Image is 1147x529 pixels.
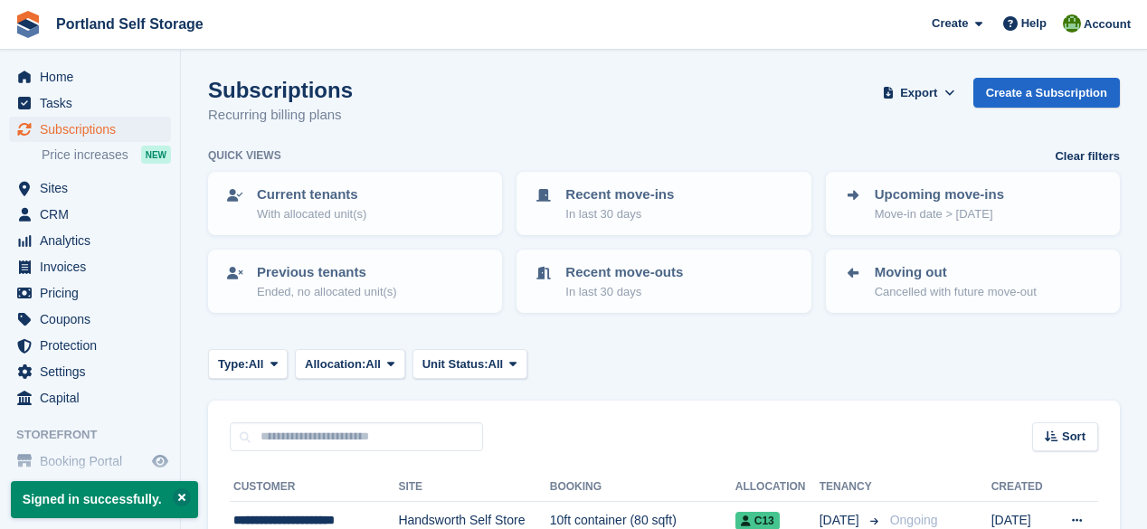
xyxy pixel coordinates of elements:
[42,145,171,165] a: Price increases NEW
[257,283,397,301] p: Ended, no allocated unit(s)
[565,283,683,301] p: In last 30 days
[40,333,148,358] span: Protection
[40,90,148,116] span: Tasks
[257,262,397,283] p: Previous tenants
[9,175,171,201] a: menu
[9,307,171,332] a: menu
[1021,14,1047,33] span: Help
[9,449,171,474] a: menu
[40,175,148,201] span: Sites
[49,9,211,39] a: Portland Self Storage
[565,205,674,223] p: In last 30 days
[1063,14,1081,33] img: Sue Wolfendale
[875,184,1004,205] p: Upcoming move-ins
[257,184,366,205] p: Current tenants
[900,84,937,102] span: Export
[40,280,148,306] span: Pricing
[16,426,180,444] span: Storefront
[40,228,148,253] span: Analytics
[412,349,527,379] button: Unit Status: All
[9,202,171,227] a: menu
[1062,428,1085,446] span: Sort
[249,355,264,373] span: All
[11,481,198,518] p: Signed in successfully.
[365,355,381,373] span: All
[828,174,1118,233] a: Upcoming move-ins Move-in date > [DATE]
[9,333,171,358] a: menu
[9,228,171,253] a: menu
[40,202,148,227] span: CRM
[9,117,171,142] a: menu
[210,174,500,233] a: Current tenants With allocated unit(s)
[40,449,148,474] span: Booking Portal
[422,355,488,373] span: Unit Status:
[40,359,148,384] span: Settings
[40,117,148,142] span: Subscriptions
[9,90,171,116] a: menu
[890,513,938,527] span: Ongoing
[875,262,1037,283] p: Moving out
[973,78,1120,108] a: Create a Subscription
[735,473,820,502] th: Allocation
[9,64,171,90] a: menu
[208,349,288,379] button: Type: All
[518,174,809,233] a: Recent move-ins In last 30 days
[828,251,1118,311] a: Moving out Cancelled with future move-out
[305,355,365,373] span: Allocation:
[820,473,883,502] th: Tenancy
[40,254,148,279] span: Invoices
[1055,147,1120,165] a: Clear filters
[398,473,549,502] th: Site
[141,146,171,164] div: NEW
[550,473,735,502] th: Booking
[149,450,171,472] a: Preview store
[257,205,366,223] p: With allocated unit(s)
[932,14,968,33] span: Create
[488,355,504,373] span: All
[208,78,353,102] h1: Subscriptions
[565,262,683,283] p: Recent move-outs
[875,205,1004,223] p: Move-in date > [DATE]
[9,385,171,411] a: menu
[991,473,1053,502] th: Created
[565,184,674,205] p: Recent move-ins
[295,349,405,379] button: Allocation: All
[879,78,959,108] button: Export
[14,11,42,38] img: stora-icon-8386f47178a22dfd0bd8f6a31ec36ba5ce8667c1dd55bd0f319d3a0aa187defe.svg
[875,283,1037,301] p: Cancelled with future move-out
[40,64,148,90] span: Home
[9,254,171,279] a: menu
[1084,15,1131,33] span: Account
[208,147,281,164] h6: Quick views
[208,105,353,126] p: Recurring billing plans
[518,251,809,311] a: Recent move-outs In last 30 days
[9,359,171,384] a: menu
[9,280,171,306] a: menu
[230,473,398,502] th: Customer
[42,146,128,164] span: Price increases
[40,385,148,411] span: Capital
[210,251,500,311] a: Previous tenants Ended, no allocated unit(s)
[218,355,249,373] span: Type:
[40,307,148,332] span: Coupons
